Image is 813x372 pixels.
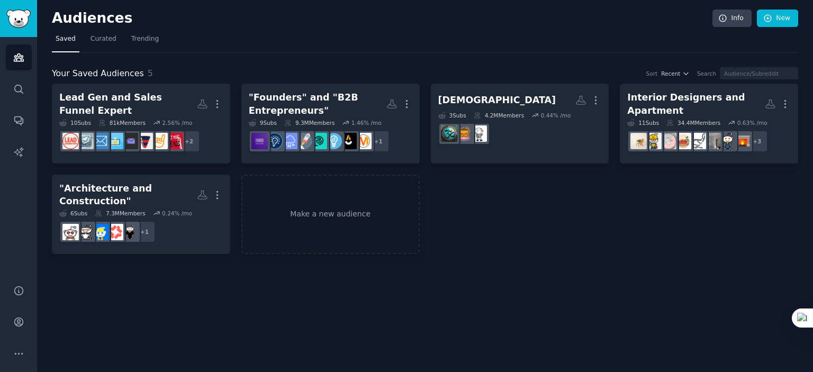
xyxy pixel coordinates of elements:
img: Entrepreneur [326,133,342,149]
div: 11 Sub s [627,119,659,126]
img: malelivingspace [690,133,706,149]
div: 9.3M Members [284,119,335,126]
div: 4.2M Members [474,112,524,119]
img: LeadGeneration [62,133,79,149]
img: india [471,125,487,142]
div: "Architecture and Construction" [59,182,197,208]
img: Buddhism [456,125,472,142]
a: Saved [52,31,79,52]
div: "Founders" and "B2B Entrepreneurs" [249,91,386,117]
img: GummySearch logo [6,10,31,28]
img: FutureTechFinds [107,224,123,240]
img: startups [296,133,312,149]
img: SaaS_Email_Marketing [92,133,109,149]
a: Interior Designers and Apartment11Subs34.4MMembers0.63% /mo+3interiordesignideasDIYRemodelmaleliv... [620,84,798,164]
a: "Architecture and Construction"6Subs7.3MMembers0.24% /mo+1careerguidanceFutureTechFindsConstructi... [52,175,230,255]
img: Architects [77,224,94,240]
span: Saved [56,34,76,44]
img: ColdEmailAndSales [151,133,168,149]
img: salesfunnel [137,133,153,149]
div: + 1 [133,221,156,243]
a: Curated [87,31,120,52]
a: Trending [128,31,162,52]
img: interiordecorating [675,133,691,149]
img: coldemail [77,133,94,149]
div: + 1 [367,130,390,152]
img: architecture [62,224,79,240]
span: Recent [661,70,680,77]
img: DesignMyRoom [660,133,676,149]
img: Entrepreneurship [266,133,283,149]
div: 0.24 % /mo [162,210,192,217]
img: Remodel [704,133,721,149]
div: [DEMOGRAPHIC_DATA] [438,94,556,107]
h2: Audiences [52,10,712,27]
div: Search [697,70,716,77]
div: 10 Sub s [59,119,91,126]
button: Recent [661,70,690,77]
img: B2BLeadGenRevolution [166,133,183,149]
img: EmailMarketingMastery [107,133,123,149]
span: Your Saved Audiences [52,67,144,80]
img: FurnitureSourcing [630,133,647,149]
span: Trending [131,34,159,44]
div: Lead Gen and Sales Funnel Expert [59,91,197,117]
a: Info [712,10,752,28]
div: + 2 [178,130,200,152]
img: FoundersHub [311,133,327,149]
a: Lead Gen and Sales Funnel Expert10Subs81kMembers2.56% /mo+2B2BLeadGenRevolutionColdEmailAndSaless... [52,84,230,164]
img: indianstartups [340,133,357,149]
img: careerguidance [122,224,138,240]
div: + 3 [746,130,768,152]
div: 6 Sub s [59,210,87,217]
div: Sort [646,70,658,77]
a: Make a new audience [241,175,420,255]
img: marketing [355,133,372,149]
img: Construction [92,224,109,240]
div: 81k Members [98,119,146,126]
div: 9 Sub s [249,119,277,126]
img: ExperiencedFounders [251,133,268,149]
span: 5 [148,68,153,78]
img: homerenovations [645,133,662,149]
div: 0.44 % /mo [541,112,571,119]
a: "Founders" and "B2B Entrepreneurs"9Subs9.3MMembers1.46% /mo+1marketingindianstartupsEntrepreneurF... [241,84,420,164]
a: New [757,10,798,28]
img: SaaS [281,133,297,149]
img: hinduism [441,125,457,142]
img: EmailOutreach [122,133,138,149]
div: Interior Designers and Apartment [627,91,765,117]
input: Audience/Subreddit [720,67,798,79]
div: 2.56 % /mo [162,119,192,126]
img: DIY [719,133,736,149]
div: 7.3M Members [95,210,145,217]
div: 1.46 % /mo [351,119,382,126]
div: 3 Sub s [438,112,466,119]
img: interiordesignideas [734,133,751,149]
div: 34.4M Members [666,119,720,126]
a: [DEMOGRAPHIC_DATA]3Subs4.2MMembers0.44% /moindiaBuddhismhinduism [431,84,609,164]
div: 0.63 % /mo [737,119,767,126]
span: Curated [91,34,116,44]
